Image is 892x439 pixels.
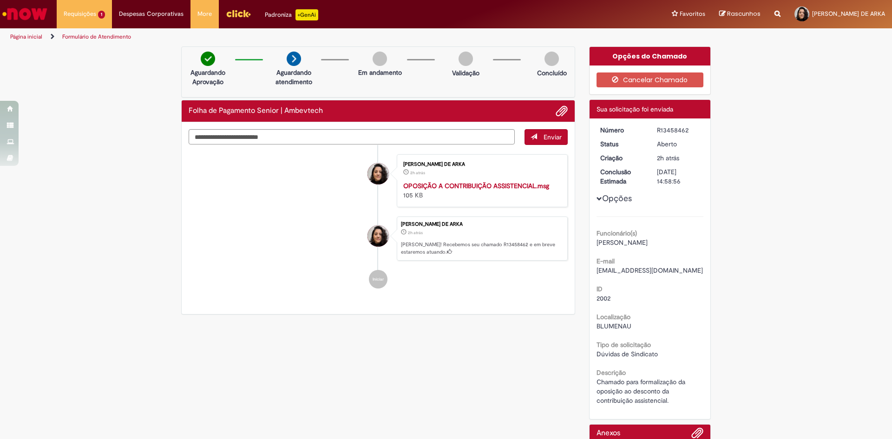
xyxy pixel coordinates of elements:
[189,216,568,261] li: Natalia MORAES DE ARKA
[265,9,318,20] div: Padroniza
[403,181,558,200] div: 105 KB
[410,170,425,176] time: 28/08/2025 14:59:34
[459,52,473,66] img: img-circle-grey.png
[556,105,568,117] button: Adicionar anexos
[189,107,323,115] h2: Folha de Pagamento Senior | Ambevtech Histórico de tíquete
[401,241,563,256] p: [PERSON_NAME]! Recebemos seu chamado R13458462 e em breve estaremos atuando.
[408,230,423,236] time: 28/08/2025 14:58:52
[403,162,558,167] div: [PERSON_NAME] DE ARKA
[597,294,610,302] span: 2002
[197,9,212,19] span: More
[410,170,425,176] span: 2h atrás
[597,429,620,438] h2: Anexos
[597,378,687,405] span: Chamado para formalização da oposição ao desconto da contribuição assistencial.
[401,222,563,227] div: [PERSON_NAME] DE ARKA
[544,133,562,141] span: Enviar
[719,10,761,19] a: Rascunhos
[597,350,658,358] span: Dúvidas de Sindicato
[7,28,588,46] ul: Trilhas de página
[189,145,568,298] ul: Histórico de tíquete
[657,154,679,162] time: 28/08/2025 14:58:52
[812,10,885,18] span: [PERSON_NAME] DE ARKA
[271,68,316,86] p: Aguardando atendimento
[537,68,567,78] p: Concluído
[597,285,603,293] b: ID
[185,68,230,86] p: Aguardando Aprovação
[452,68,479,78] p: Validação
[62,33,131,40] a: Formulário de Atendimento
[597,105,673,113] span: Sua solicitação foi enviada
[597,341,651,349] b: Tipo de solicitação
[597,368,626,377] b: Descrição
[597,322,631,330] span: BLUMENAU
[367,225,389,247] div: Natalia MORAES DE ARKA
[590,47,711,66] div: Opções do Chamado
[287,52,301,66] img: arrow-next.png
[544,52,559,66] img: img-circle-grey.png
[98,11,105,19] span: 1
[597,266,703,275] span: [EMAIL_ADDRESS][DOMAIN_NAME]
[525,129,568,145] button: Enviar
[358,68,402,77] p: Em andamento
[367,163,389,184] div: Natalia MORAES DE ARKA
[593,125,650,135] dt: Número
[597,229,637,237] b: Funcionário(s)
[657,125,700,135] div: R13458462
[593,153,650,163] dt: Criação
[64,9,96,19] span: Requisições
[593,139,650,149] dt: Status
[680,9,705,19] span: Favoritos
[657,167,700,186] div: [DATE] 14:58:56
[597,238,648,247] span: [PERSON_NAME]
[657,154,679,162] span: 2h atrás
[1,5,49,23] img: ServiceNow
[189,129,515,145] textarea: Digite sua mensagem aqui...
[373,52,387,66] img: img-circle-grey.png
[597,257,615,265] b: E-mail
[597,72,704,87] button: Cancelar Chamado
[593,167,650,186] dt: Conclusão Estimada
[408,230,423,236] span: 2h atrás
[403,182,549,190] a: OPOSIÇÃO A CONTRIBUIÇÃO ASSISTENCIAL.msg
[597,313,630,321] b: Localização
[119,9,184,19] span: Despesas Corporativas
[657,153,700,163] div: 28/08/2025 14:58:52
[201,52,215,66] img: check-circle-green.png
[226,7,251,20] img: click_logo_yellow_360x200.png
[10,33,42,40] a: Página inicial
[657,139,700,149] div: Aberto
[295,9,318,20] p: +GenAi
[727,9,761,18] span: Rascunhos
